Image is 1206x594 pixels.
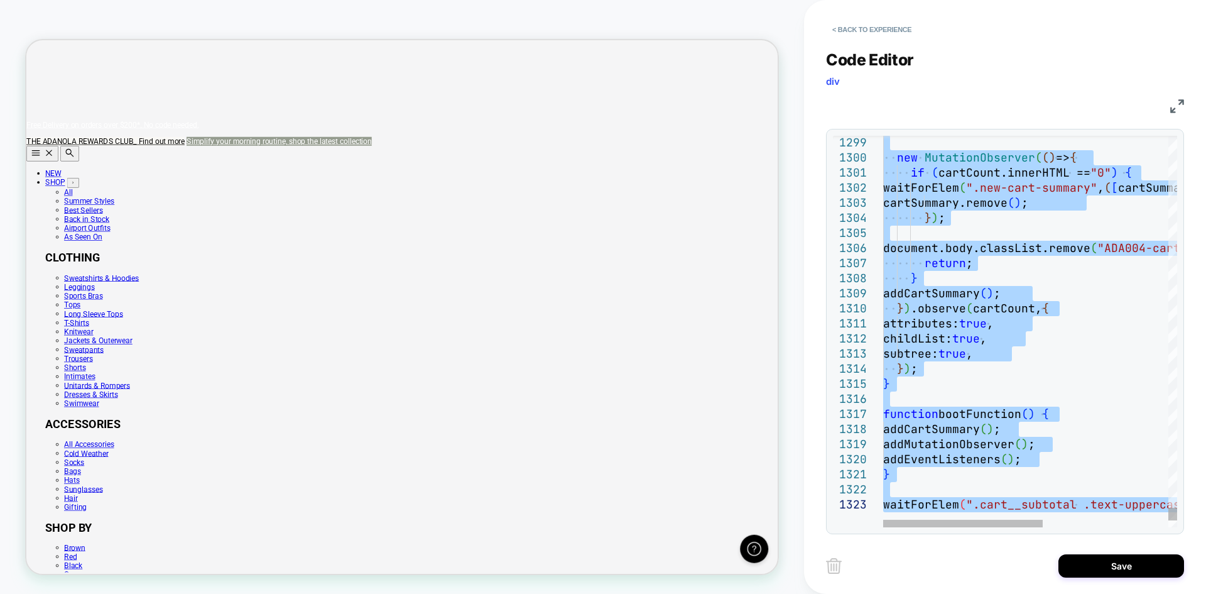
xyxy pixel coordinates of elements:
[50,395,141,407] a: Jackets & Outerwear
[883,346,938,361] span: subtree:
[50,454,138,466] a: Unitards & Rompers
[1070,150,1077,165] span: {
[932,211,938,225] span: )
[883,407,938,421] span: function
[50,581,71,593] a: Hats
[980,422,987,436] span: (
[833,497,867,512] div: 1323
[50,545,109,557] a: Cold Weather
[1111,180,1118,195] span: [
[833,135,867,150] div: 1299
[1028,407,1035,421] span: )
[833,150,867,165] div: 1300
[833,346,867,361] div: 1313
[833,437,867,452] div: 1319
[214,129,460,141] a: Simplify your morning routine, shop the latest collection
[833,467,867,482] div: 1321
[897,361,904,376] span: }
[25,281,1002,299] h2: CLOTHING
[25,503,1002,520] h2: ACCESSORIES
[980,286,987,300] span: (
[833,301,867,316] div: 1310
[952,331,980,346] span: true
[50,359,129,371] a: Long Sleeve Tops
[959,497,966,512] span: (
[50,335,102,347] a: Sports Bras
[50,347,72,359] a: Tops
[25,172,46,184] a: NEW
[994,422,1001,436] span: ;
[50,245,112,256] a: Airport Outfits
[826,50,914,69] span: Code Editor
[1014,195,1021,210] span: )
[987,316,994,331] span: ,
[966,256,973,270] span: ;
[883,497,959,512] span: waitForElem
[1001,452,1008,466] span: (
[50,419,89,431] a: Trousers
[925,256,966,270] span: return
[833,361,867,377] div: 1314
[833,256,867,271] div: 1307
[833,407,867,422] div: 1317
[966,180,1097,195] span: ".new-cart-summary"
[1097,241,1187,255] span: "ADA004-cart"
[1042,407,1049,421] span: {
[833,316,867,331] div: 1311
[50,533,117,545] a: All Accessories
[1035,150,1042,165] span: (
[938,165,1090,180] span: cartCount.innerHTML ==
[1111,165,1118,180] span: )
[833,165,867,180] div: 1301
[833,452,867,467] div: 1320
[966,346,973,361] span: ,
[938,211,945,225] span: ;
[883,195,1008,210] span: cartSummary.remove
[833,286,867,301] div: 1309
[883,286,980,300] span: addCartSummary
[833,482,867,497] div: 1322
[50,478,97,490] a: Swimwear
[994,286,1001,300] span: ;
[1014,437,1021,451] span: (
[883,180,959,195] span: waitForElem
[959,316,987,331] span: true
[1056,150,1070,165] span: =>
[911,301,966,316] span: .observe
[50,383,89,395] a: Knitwear
[1021,195,1028,210] span: ;
[833,211,867,226] div: 1304
[938,407,1021,421] span: bootFunction
[883,452,1001,466] span: addEventListeners
[1118,180,1194,195] span: cartSummary
[50,431,79,443] a: Shorts
[50,371,84,383] a: T-Shirts
[904,361,911,376] span: )
[833,392,867,407] div: 1316
[1104,180,1111,195] span: (
[925,150,1035,165] span: MutationObserver
[938,346,966,361] span: true
[897,150,918,165] span: new
[987,286,994,300] span: )
[50,407,103,419] a: Sweatpants
[883,316,959,331] span: attributes:
[966,301,973,316] span: (
[50,443,92,454] a: Intimates
[980,331,987,346] span: ,
[833,180,867,195] div: 1302
[50,323,91,335] a: Leggings
[883,467,890,481] span: }
[826,558,842,574] img: delete
[1028,437,1035,451] span: ;
[833,377,867,392] div: 1315
[883,241,1090,255] span: document.body.classList.remove
[1042,150,1049,165] span: (
[911,271,918,285] span: }
[897,301,904,316] span: }
[50,197,62,209] a: All
[50,311,150,323] a: Sweatshirts & Hoodies
[973,301,1042,316] span: cartCount,
[959,180,966,195] span: (
[932,165,938,180] span: (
